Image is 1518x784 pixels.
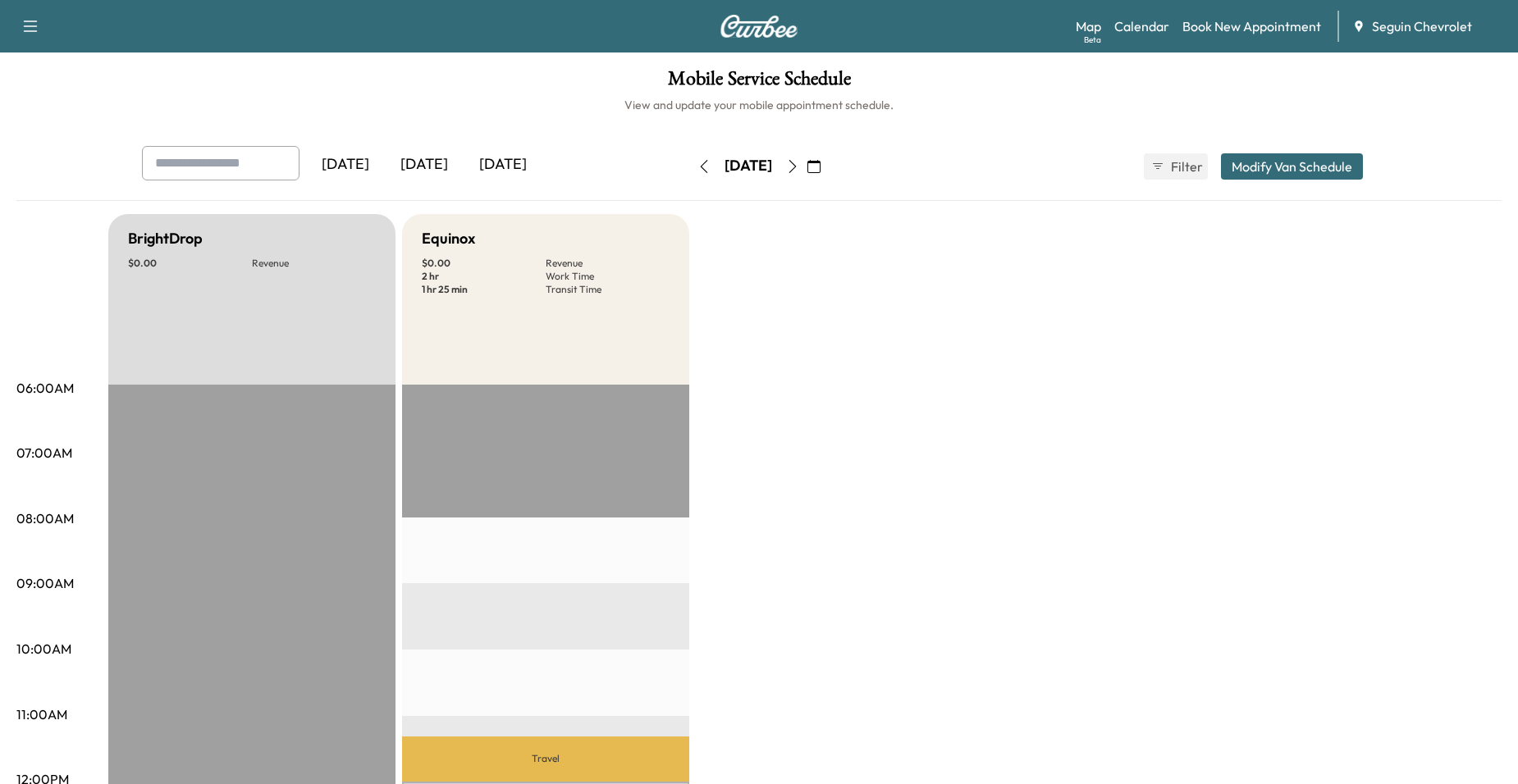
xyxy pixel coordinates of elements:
[1114,16,1169,36] a: Calendar
[402,736,689,782] p: Travel
[1076,16,1101,36] a: MapBeta
[16,443,72,463] p: 07:00AM
[1372,16,1472,36] span: Seguin Chevrolet
[128,227,203,250] h5: BrightDrop
[546,283,670,296] p: Transit Time
[546,257,670,270] p: Revenue
[422,283,546,296] p: 1 hr 25 min
[1084,34,1101,46] div: Beta
[16,639,71,659] p: 10:00AM
[464,146,542,184] div: [DATE]
[1182,16,1321,36] a: Book New Appointment
[1171,157,1200,176] span: Filter
[252,257,376,270] p: Revenue
[16,97,1502,113] h6: View and update your mobile appointment schedule.
[422,270,546,283] p: 2 hr
[128,257,252,270] p: $ 0.00
[1221,153,1363,180] button: Modify Van Schedule
[422,227,475,250] h5: Equinox
[1144,153,1208,180] button: Filter
[16,573,74,593] p: 09:00AM
[546,270,670,283] p: Work Time
[306,146,385,184] div: [DATE]
[16,508,74,528] p: 08:00AM
[16,704,67,724] p: 11:00AM
[16,69,1502,97] h1: Mobile Service Schedule
[16,378,74,398] p: 06:00AM
[725,156,772,176] div: [DATE]
[422,257,546,270] p: $ 0.00
[385,146,464,184] div: [DATE]
[720,15,798,38] img: Curbee Logo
